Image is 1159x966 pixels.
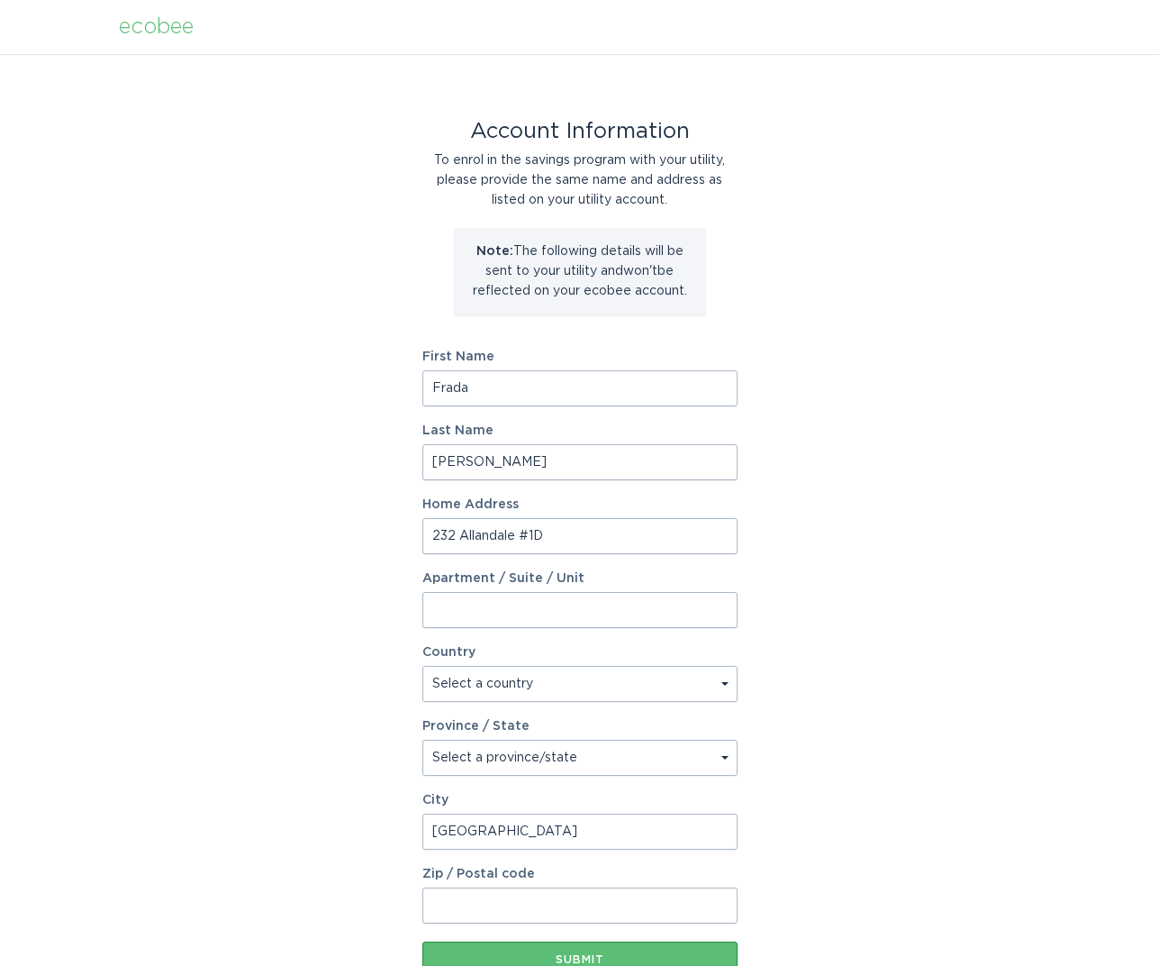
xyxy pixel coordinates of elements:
label: First Name [422,351,738,363]
div: Account Information [422,122,738,141]
label: Country [422,646,475,659]
div: ecobee [119,17,194,37]
label: Apartment / Suite / Unit [422,572,738,585]
label: Home Address [422,498,738,511]
div: To enrol in the savings program with your utility, please provide the same name and address as li... [422,150,738,210]
label: City [422,794,738,807]
label: Province / State [422,720,530,733]
strong: Note: [476,245,513,258]
p: The following details will be sent to your utility and won't be reflected on your ecobee account. [467,241,693,301]
label: Last Name [422,424,738,437]
div: Submit [431,954,729,965]
label: Zip / Postal code [422,868,738,880]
